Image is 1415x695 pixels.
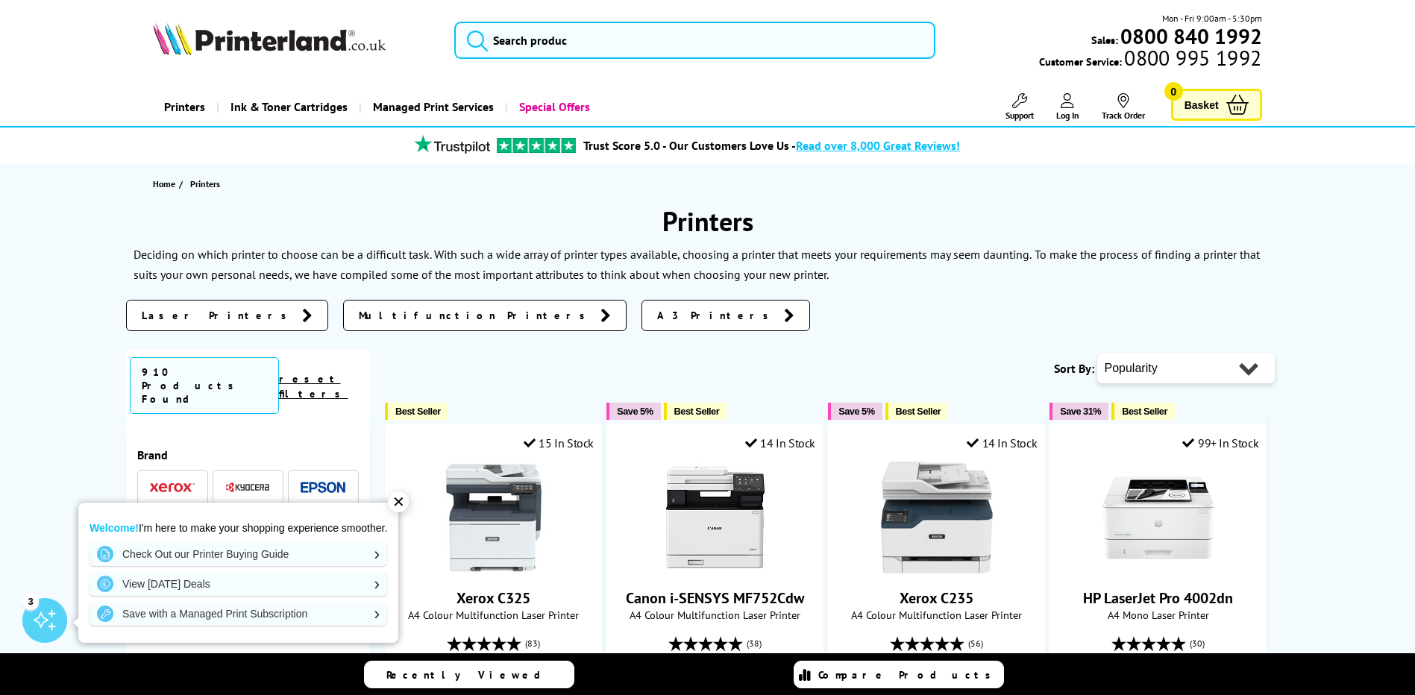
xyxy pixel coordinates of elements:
[505,88,601,126] a: Special Offers
[359,88,505,126] a: Managed Print Services
[126,204,1290,239] h1: Printers
[747,629,762,658] span: (38)
[90,542,387,566] a: Check Out our Printer Buying Guide
[388,491,409,512] div: ✕
[1083,588,1233,608] a: HP LaserJet Pro 4002dn
[130,357,279,414] span: 910 Products Found
[393,608,594,622] span: A4 Colour Multifunction Laser Printer
[1164,82,1183,101] span: 0
[1190,629,1205,658] span: (30)
[1120,22,1262,50] b: 0800 840 1992
[90,602,387,626] a: Save with a Managed Print Subscription
[1039,51,1261,69] span: Customer Service:
[150,482,195,493] img: Xerox
[395,406,441,417] span: Best Seller
[1054,361,1094,376] span: Sort By:
[583,138,960,153] a: Trust Score 5.0 - Our Customers Love Us -Read over 8,000 Great Reviews!
[1182,435,1258,450] div: 99+ In Stock
[1060,406,1101,417] span: Save 31%
[1005,93,1034,121] a: Support
[1171,89,1262,121] a: Basket 0
[343,300,627,331] a: Multifunction Printers
[1118,29,1262,43] a: 0800 840 1992
[836,608,1037,622] span: A4 Colour Multifunction Laser Printer
[153,176,179,192] a: Home
[137,447,360,462] div: Brand
[1102,93,1145,121] a: Track Order
[659,562,771,576] a: Canon i-SENSYS MF752Cdw
[1122,406,1167,417] span: Best Seller
[438,562,550,576] a: Xerox C325
[90,522,139,534] strong: Welcome!
[967,435,1037,450] div: 14 In Stock
[364,661,574,688] a: Recently Viewed
[617,406,653,417] span: Save 5%
[359,308,593,323] span: Multifunction Printers
[1091,33,1118,47] span: Sales:
[525,629,540,658] span: (83)
[90,521,387,535] p: I'm here to make your shopping experience smoother.
[828,403,882,420] button: Save 5%
[301,478,345,497] a: Epson
[615,608,815,622] span: A4 Colour Multifunction Laser Printer
[301,482,345,493] img: Epson
[1050,403,1108,420] button: Save 31%
[230,88,348,126] span: Ink & Toner Cartridges
[150,478,195,497] a: Xerox
[818,668,999,682] span: Compare Products
[1058,608,1258,622] span: A4 Mono Laser Printer
[881,562,993,576] a: Xerox C235
[454,22,935,59] input: Search produc
[134,247,1260,282] p: To make the process of finding a printer that suits your own personal needs, we have compiled som...
[1102,562,1214,576] a: HP LaserJet Pro 4002dn
[126,300,328,331] a: Laser Printers
[225,478,270,497] a: Kyocera
[900,588,973,608] a: Xerox C235
[659,462,771,573] img: Canon i-SENSYS MF752Cdw
[1162,11,1262,25] span: Mon - Fri 9:00am - 5:30pm
[190,178,220,189] span: Printers
[626,588,804,608] a: Canon i-SENSYS MF752Cdw
[134,247,1032,262] p: Deciding on which printer to choose can be a difficult task. With such a wide array of printer ty...
[1056,110,1079,121] span: Log In
[838,406,874,417] span: Save 5%
[1111,403,1175,420] button: Best Seller
[1005,110,1034,121] span: Support
[438,462,550,573] img: Xerox C325
[497,138,576,153] img: trustpilot rating
[279,372,348,400] a: reset filters
[606,403,660,420] button: Save 5%
[1185,95,1219,115] span: Basket
[796,138,960,153] span: Read over 8,000 Great Reviews!
[386,668,556,682] span: Recently Viewed
[524,435,594,450] div: 15 In Stock
[896,406,941,417] span: Best Seller
[407,135,497,154] img: trustpilot rating
[674,406,720,417] span: Best Seller
[1122,51,1261,65] span: 0800 995 1992
[142,308,295,323] span: Laser Printers
[641,300,810,331] a: A3 Printers
[885,403,949,420] button: Best Seller
[225,482,270,493] img: Kyocera
[881,462,993,573] img: Xerox C235
[745,435,815,450] div: 14 In Stock
[22,593,39,609] div: 3
[137,652,360,667] div: Category
[153,88,216,126] a: Printers
[1056,93,1079,121] a: Log In
[90,572,387,596] a: View [DATE] Deals
[385,403,448,420] button: Best Seller
[456,588,530,608] a: Xerox C325
[657,308,776,323] span: A3 Printers
[1102,462,1214,573] img: HP LaserJet Pro 4002dn
[794,661,1004,688] a: Compare Products
[153,22,436,58] a: Printerland Logo
[153,22,386,55] img: Printerland Logo
[664,403,727,420] button: Best Seller
[968,629,983,658] span: (56)
[216,88,359,126] a: Ink & Toner Cartridges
